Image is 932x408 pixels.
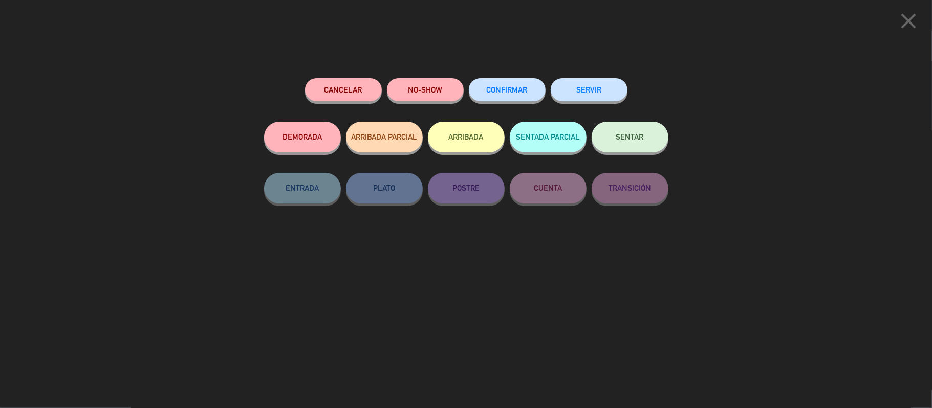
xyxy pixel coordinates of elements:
[387,78,464,101] button: NO-SHOW
[592,122,668,152] button: SENTAR
[896,8,921,34] i: close
[346,122,423,152] button: ARRIBADA PARCIAL
[893,8,924,38] button: close
[264,173,341,203] button: ENTRADA
[305,78,382,101] button: Cancelar
[428,173,505,203] button: POSTRE
[351,132,417,141] span: ARRIBADA PARCIAL
[264,122,341,152] button: DEMORADA
[346,173,423,203] button: PLATO
[487,85,528,94] span: CONFIRMAR
[592,173,668,203] button: TRANSICIÓN
[469,78,546,101] button: CONFIRMAR
[428,122,505,152] button: ARRIBADA
[616,132,644,141] span: SENTAR
[551,78,627,101] button: SERVIR
[510,122,587,152] button: SENTADA PARCIAL
[510,173,587,203] button: CUENTA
